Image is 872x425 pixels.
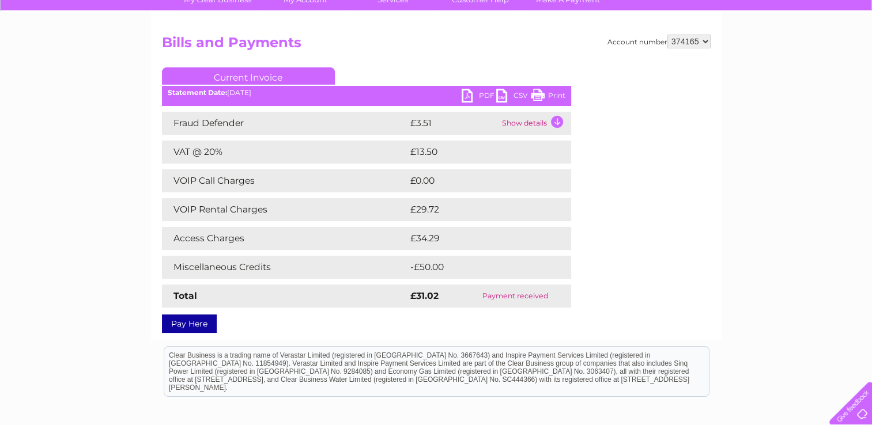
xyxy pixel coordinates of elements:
td: £13.50 [407,141,547,164]
td: £34.29 [407,227,548,250]
a: Water [669,49,691,58]
td: VOIP Rental Charges [162,198,407,221]
a: Log out [834,49,861,58]
a: Current Invoice [162,67,335,85]
td: £3.51 [407,112,499,135]
a: Energy [698,49,723,58]
td: Miscellaneous Credits [162,256,407,279]
b: Statement Date: [168,88,227,97]
a: PDF [462,89,496,105]
td: Fraud Defender [162,112,407,135]
td: Access Charges [162,227,407,250]
td: Show details [499,112,571,135]
img: logo.png [31,30,89,65]
a: Contact [795,49,824,58]
a: 0333 014 3131 [655,6,734,20]
a: Telecoms [730,49,765,58]
td: VAT @ 20% [162,141,407,164]
h2: Bills and Payments [162,35,711,56]
strong: Total [173,290,197,301]
div: Clear Business is a trading name of Verastar Limited (registered in [GEOGRAPHIC_DATA] No. 3667643... [164,6,709,56]
a: CSV [496,89,531,105]
a: Print [531,89,565,105]
a: Blog [772,49,788,58]
td: -£50.00 [407,256,550,279]
td: £29.72 [407,198,548,221]
td: VOIP Call Charges [162,169,407,192]
a: Pay Here [162,314,217,333]
strong: £31.02 [410,290,439,301]
div: Account number [607,35,711,48]
td: Payment received [460,284,571,308]
td: £0.00 [407,169,545,192]
div: [DATE] [162,89,571,97]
